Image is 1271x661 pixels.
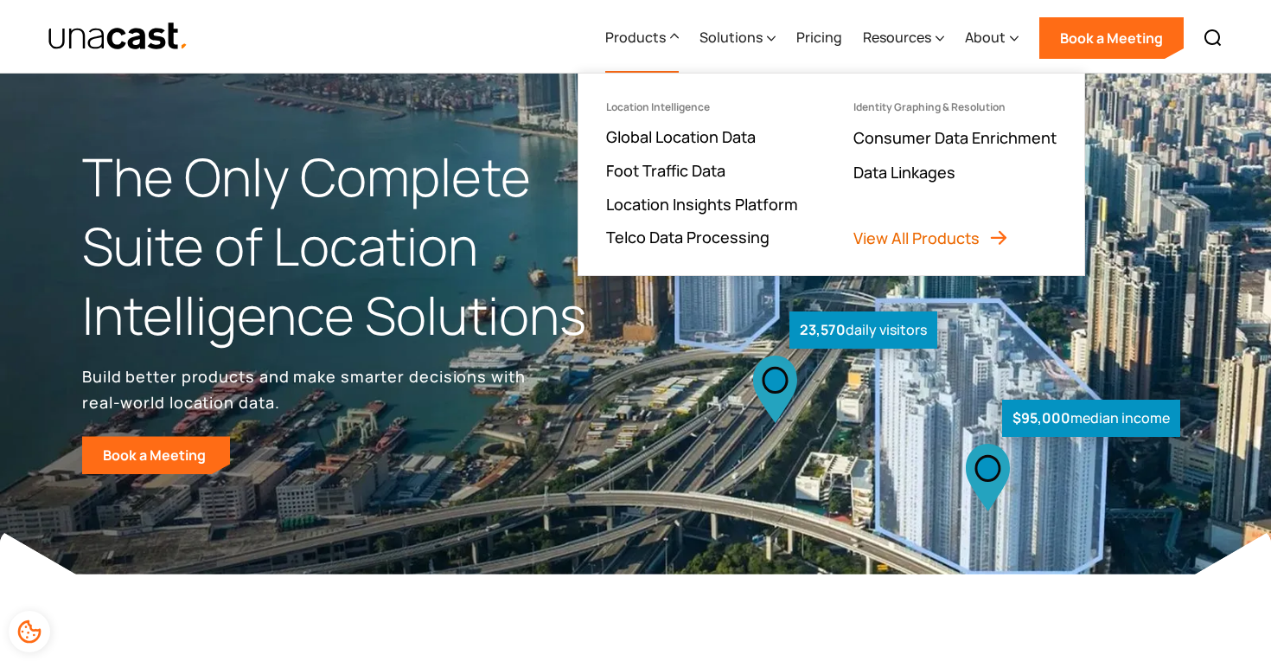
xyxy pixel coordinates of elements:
[965,27,1006,48] div: About
[578,73,1085,276] nav: Products
[605,3,679,74] div: Products
[606,160,725,181] a: Foot Traffic Data
[1203,28,1223,48] img: Search icon
[863,3,944,74] div: Resources
[853,228,1009,248] a: View All Products
[853,162,955,183] a: Data Linkages
[1002,400,1180,437] div: median income
[48,22,188,52] a: home
[606,194,798,215] a: Location Insights Platform
[796,3,842,74] a: Pricing
[82,143,635,350] h1: The Only Complete Suite of Location Intelligence Solutions
[48,22,188,52] img: Unacast text logo
[789,311,937,349] div: daily visitors
[853,127,1057,148] a: Consumer Data Enrichment
[82,363,532,415] p: Build better products and make smarter decisions with real-world location data.
[800,320,846,339] strong: 23,570
[1039,17,1184,59] a: Book a Meeting
[606,101,710,113] div: Location Intelligence
[965,3,1019,74] div: About
[863,27,931,48] div: Resources
[82,436,230,474] a: Book a Meeting
[853,101,1006,113] div: Identity Graphing & Resolution
[699,3,776,74] div: Solutions
[699,27,763,48] div: Solutions
[606,227,770,247] a: Telco Data Processing
[1012,408,1070,427] strong: $95,000
[606,126,756,147] a: Global Location Data
[9,611,50,652] div: Cookie Preferences
[605,27,666,48] div: Products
